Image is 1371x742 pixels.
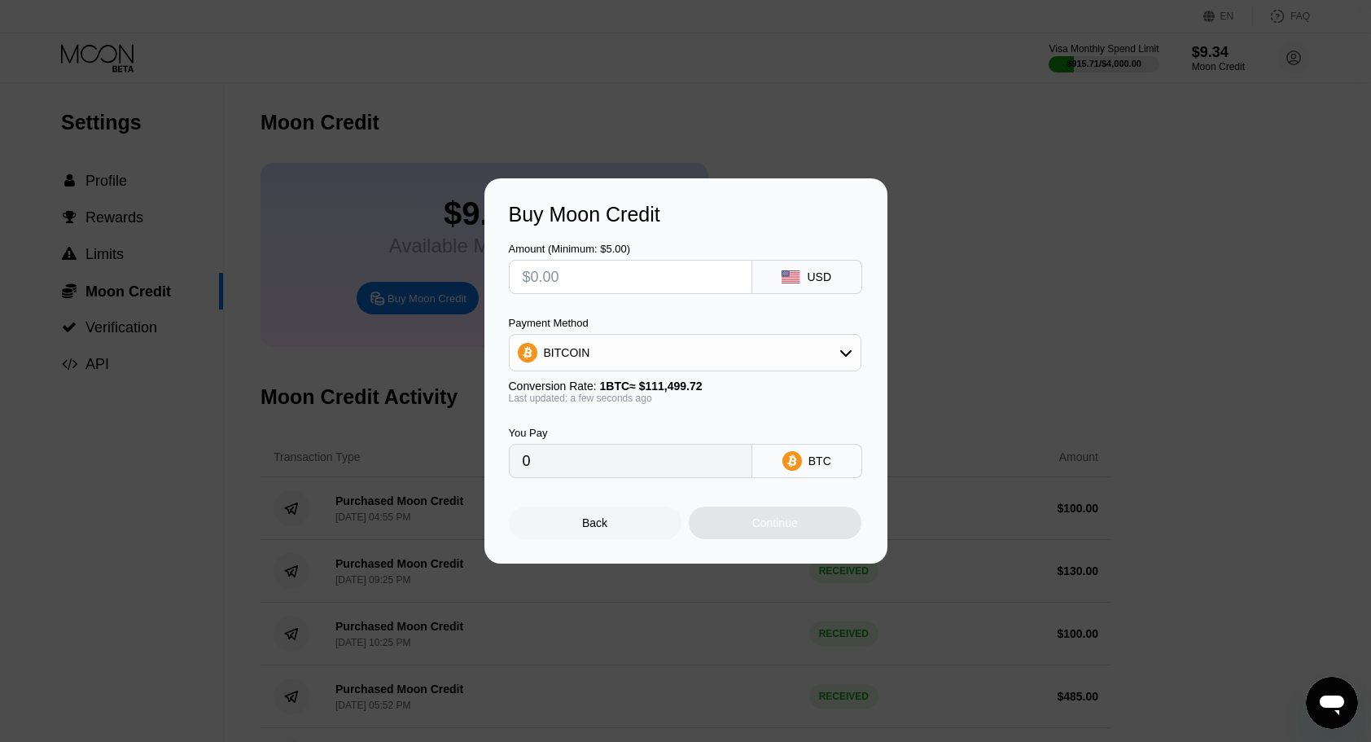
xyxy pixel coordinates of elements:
span: 1 BTC ≈ $111,499.72 [600,380,703,393]
div: Amount (Minimum: $5.00) [509,243,752,255]
div: Back [509,507,681,539]
div: BTC [808,454,831,468]
div: Payment Method [509,317,861,329]
input: $0.00 [523,261,738,293]
div: Last updated: a few seconds ago [509,393,861,404]
iframe: Button to launch messaging window [1306,677,1358,729]
div: BITCOIN [510,336,861,369]
div: Buy Moon Credit [509,203,863,226]
div: USD [807,270,831,283]
div: You Pay [509,427,752,439]
div: Conversion Rate: [509,380,861,393]
div: Back [582,516,607,529]
div: BITCOIN [544,346,590,359]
